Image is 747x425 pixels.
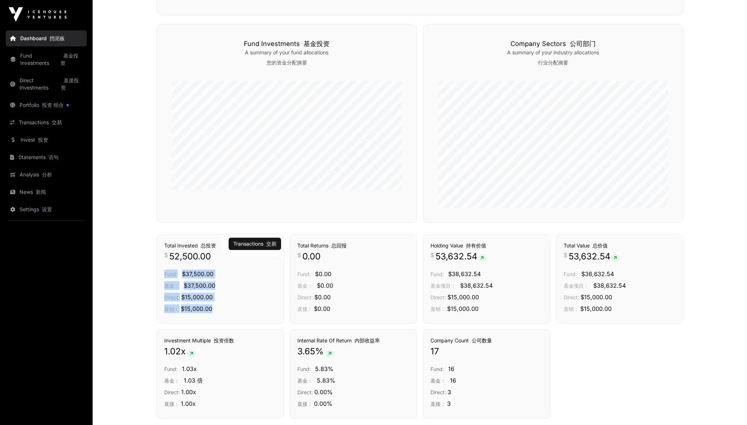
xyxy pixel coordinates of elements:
font: 新闻 [36,189,46,195]
font: 基金投资 [304,40,330,47]
h3: Holding Value [430,242,543,249]
span: 1.00x [181,400,196,407]
span: $38,632.54 [593,282,626,289]
h3: Company Count [430,337,543,344]
span: 直接： [297,306,313,312]
span: 5.83% [317,377,335,384]
span: Direct: [297,389,313,395]
a: News 新闻 [6,184,87,200]
span: $38,632.54 [460,282,493,289]
span: 5.83% [315,365,334,372]
span: $ [297,251,301,259]
span: $15,000.00 [580,305,612,312]
span: Direct: [564,294,579,300]
font: 总价值 [593,242,608,249]
font: 基金投资 [60,53,78,66]
font: 语句 [48,154,59,160]
span: 53,632.54 [569,251,620,262]
h3: Total Value [564,242,676,249]
h3: Total Returns [297,242,409,249]
iframe: Chat Widget [711,390,747,425]
font: 交易 [266,241,276,247]
span: 0.00% [314,388,333,396]
a: Settings 设置 [6,201,87,217]
span: 1.03 倍 [184,377,203,384]
span: Direct: [297,294,313,300]
a: Transactions 交易 [6,114,87,130]
font: 行业分配摘要 [538,59,568,66]
span: 1.03x [182,365,197,372]
span: $ [430,251,434,259]
span: 1.00x [181,388,196,396]
span: $0.00 [314,293,331,301]
font: 内部收益率 [355,337,380,343]
font: 挡泥板 [50,35,65,41]
span: 16 [448,365,454,372]
span: Direct: [164,294,180,300]
span: 基金项目： [430,283,456,289]
font: 投资 组合 [42,102,64,108]
span: $37,500.00 [184,282,215,289]
span: $15,000.00 [181,293,213,301]
span: 0.00% [314,400,332,407]
span: $38,632.54 [581,270,614,278]
span: Direct: [430,294,446,300]
span: Fund: [164,366,178,372]
span: 基金： [164,378,179,384]
span: 直销： [564,306,579,312]
span: $37,500.00 [182,270,213,278]
span: $0.00 [317,282,333,289]
font: 交易 [52,119,62,125]
span: Fund: [430,366,444,372]
span: Direct: [164,389,180,395]
span: 3 [447,400,451,407]
font: 公司数量 [472,337,492,343]
a: Dashboard 挡泥板 [6,30,87,46]
a: Fund Investments 基金投资 [6,48,87,71]
span: % [315,346,324,357]
span: 53,632.54 [436,251,487,262]
span: $15,000.00 [447,305,479,312]
span: $38,632.54 [448,270,481,278]
span: 0.00 [302,251,321,262]
h3: Internal Rate Of Return [297,337,409,344]
span: 直销： [164,306,179,312]
span: 16 [450,377,456,384]
font: 分析 [42,171,52,178]
font: 持有价值 [466,242,486,249]
span: Fund: [164,271,178,277]
span: 52,500.00 [169,251,211,262]
font: 总投资 [201,242,216,249]
img: Icehouse Ventures Logo [9,7,67,22]
span: $0.00 [315,270,331,278]
span: $15,000.00 [581,293,612,301]
span: 直接： [297,401,313,407]
span: $0.00 [314,305,330,312]
a: Statements 语句 [6,149,87,165]
font: 投资倍数 [214,337,234,343]
font: 您的资金分配摘要 [267,59,307,66]
span: 直销： [430,306,446,312]
p: A summary of your fund allocations [171,49,402,69]
span: $ [164,251,168,259]
span: $15,000.00 [447,293,479,301]
span: 3 [447,388,451,396]
span: Direct: [430,389,446,395]
p: A summary of your industry allocations [438,49,669,69]
span: 直接： [164,401,179,407]
font: 总回报 [331,242,347,249]
button: Transactions 交易 [229,238,281,250]
font: 公司部门 [570,40,596,47]
font: 设置 [42,206,52,212]
h3: Fund Investments [171,39,402,49]
span: 基金： [164,283,179,289]
h3: Company Sectors [438,39,669,49]
span: Fund: [430,271,444,277]
span: Fund: [297,366,311,372]
a: Invest 投资 [6,132,87,148]
a: Analysis 分析 [6,167,87,183]
h3: Total Invested [164,242,276,249]
font: 投资 [38,137,48,143]
a: Transactions 交易 [233,240,276,247]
